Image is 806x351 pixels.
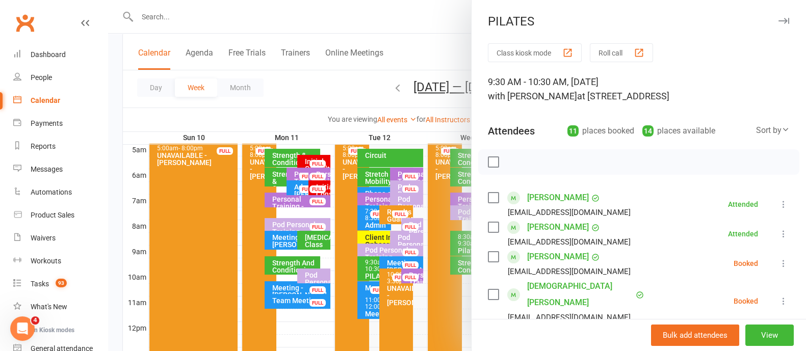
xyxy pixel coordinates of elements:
button: Roll call [590,43,653,62]
a: What's New [13,295,108,318]
button: Class kiosk mode [488,43,582,62]
div: Waivers [31,234,56,242]
div: Attendees [488,124,535,138]
a: Payments [13,112,108,135]
a: [PERSON_NAME] [527,190,589,206]
a: Clubworx [12,10,38,36]
a: Dashboard [13,43,108,66]
button: View [745,325,794,346]
div: What's New [31,303,67,311]
div: 11 [567,125,579,137]
a: Calendar [13,89,108,112]
div: Payments [31,119,63,127]
div: Attended [728,201,758,208]
a: Product Sales [13,204,108,227]
span: with [PERSON_NAME] [488,91,577,101]
div: Tasks [31,280,49,288]
div: Dashboard [31,50,66,59]
div: Reports [31,142,56,150]
div: Messages [31,165,63,173]
div: Booked [734,298,758,305]
iframe: Intercom live chat [10,316,35,341]
a: Reports [13,135,108,158]
div: Sort by [756,124,790,137]
button: Bulk add attendees [651,325,739,346]
a: Tasks 93 [13,273,108,295]
a: [PERSON_NAME] [527,219,589,235]
div: [EMAIL_ADDRESS][DOMAIN_NAME] [508,235,631,249]
div: PILATES [472,14,806,29]
a: [DEMOGRAPHIC_DATA][PERSON_NAME] [527,278,633,311]
div: Automations [31,188,72,196]
div: [EMAIL_ADDRESS][DOMAIN_NAME] [508,311,631,324]
a: [PERSON_NAME] [527,249,589,265]
div: places available [642,124,715,138]
div: Calendar [31,96,60,104]
div: 9:30 AM - 10:30 AM, [DATE] [488,75,790,103]
div: [EMAIL_ADDRESS][DOMAIN_NAME] [508,265,631,278]
div: places booked [567,124,634,138]
div: People [31,73,52,82]
div: Attended [728,230,758,237]
div: Booked [734,260,758,267]
a: Workouts [13,250,108,273]
div: Workouts [31,257,61,265]
div: Product Sales [31,211,74,219]
div: [EMAIL_ADDRESS][DOMAIN_NAME] [508,206,631,219]
span: 4 [31,316,39,325]
a: Messages [13,158,108,181]
span: 93 [56,279,67,287]
a: People [13,66,108,89]
div: 14 [642,125,654,137]
span: at [STREET_ADDRESS] [577,91,669,101]
a: Waivers [13,227,108,250]
a: Automations [13,181,108,204]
